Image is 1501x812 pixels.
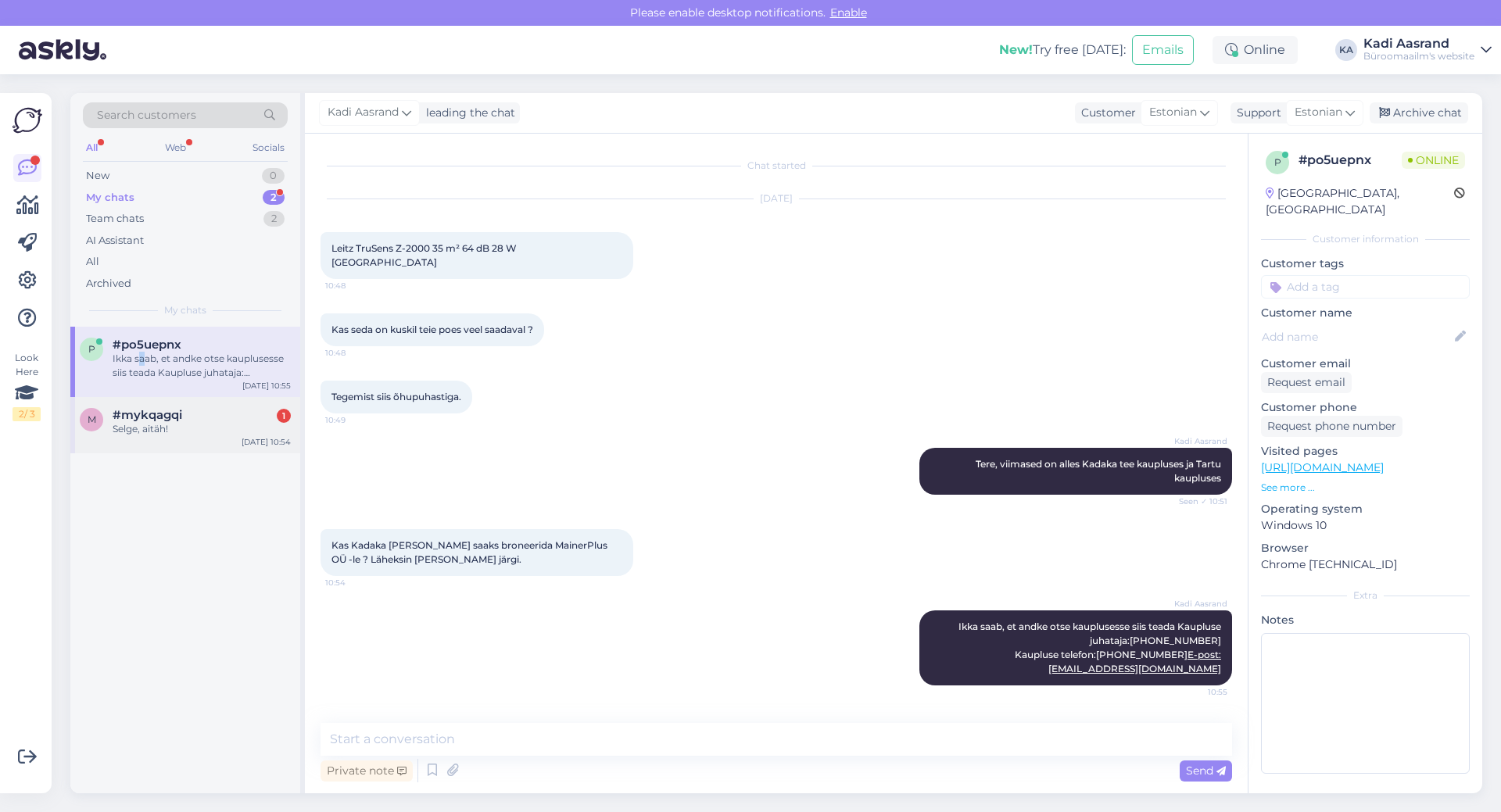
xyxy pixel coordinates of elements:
[1274,156,1281,168] span: p
[1261,460,1384,474] a: [URL][DOMAIN_NAME]
[1261,372,1352,393] div: Request email
[1261,588,1470,603] div: Extra
[262,168,285,184] div: 0
[1261,232,1470,246] div: Customer information
[1363,38,1492,63] a: Kadi AasrandBüroomaailm's website
[331,324,533,335] span: Kas seda on kuskil teie poes veel saadaval ?
[331,242,519,268] span: Leitz TruSens Z-2000 35 m² 64 dB 28 W [GEOGRAPHIC_DATA]
[113,408,182,422] span: #mykqagqi
[1295,104,1342,121] span: Estonian
[1299,151,1402,170] div: # po5uepnx
[321,159,1232,173] div: Chat started
[162,138,189,158] div: Web
[420,105,515,121] div: leading the chat
[1261,356,1470,372] p: Customer email
[328,104,399,121] span: Kadi Aasrand
[1363,38,1474,50] div: Kadi Aasrand
[826,5,872,20] span: Enable
[325,347,384,359] span: 10:48
[13,407,41,421] div: 2 / 3
[321,760,413,782] div: Private note
[88,413,96,425] span: m
[242,436,291,448] div: [DATE] 10:54
[321,191,1232,206] div: [DATE]
[88,343,95,355] span: p
[13,106,42,135] img: Askly Logo
[325,577,384,588] span: 10:54
[1262,328,1452,345] input: Add name
[958,621,1223,674] span: Ikka saab, et andke otse kauplusesse siis teada Kaupluse juhataja:[PHONE_NUMBER] Kaupluse telefon...
[331,391,461,402] span: Tegemist siis õhupuhastiga.
[86,211,144,227] div: Team chats
[1261,481,1470,495] p: See more ...
[263,190,285,206] div: 2
[1261,399,1470,416] p: Customer phone
[1261,256,1470,272] p: Customer tags
[331,539,610,565] span: Kas Kadaka [PERSON_NAME] saaks broneerida MainerPlus OÜ -le ? Läheksin [PERSON_NAME] järgi.
[1213,36,1298,64] div: Online
[86,276,131,292] div: Archived
[86,190,134,206] div: My chats
[1261,517,1470,534] p: Windows 10
[1132,35,1194,65] button: Emails
[113,422,291,436] div: Selge, aitäh!
[86,233,144,249] div: AI Assistant
[249,138,288,158] div: Socials
[97,107,196,123] span: Search customers
[1370,102,1468,123] div: Archive chat
[976,458,1223,484] span: Tere, viimased on alles Kadaka tee kaupluses ja Tartu kaupluses
[1266,185,1454,218] div: [GEOGRAPHIC_DATA], [GEOGRAPHIC_DATA]
[1261,540,1470,556] p: Browser
[1261,275,1470,299] input: Add a tag
[1075,105,1136,121] div: Customer
[325,414,384,426] span: 10:49
[1261,416,1402,437] div: Request phone number
[1402,152,1465,169] span: Online
[1261,556,1470,573] p: Chrome [TECHNICAL_ID]
[83,138,101,158] div: All
[1261,501,1470,517] p: Operating system
[1335,39,1357,61] div: KA
[86,254,99,270] div: All
[325,280,384,292] span: 10:48
[86,168,109,184] div: New
[1231,105,1281,121] div: Support
[1261,443,1470,460] p: Visited pages
[164,303,206,317] span: My chats
[1169,686,1227,698] span: 10:55
[1169,598,1227,610] span: Kadi Aasrand
[242,380,291,392] div: [DATE] 10:55
[277,409,291,423] div: 1
[113,338,181,352] span: #po5uepnx
[13,351,41,421] div: Look Here
[1261,612,1470,628] p: Notes
[1169,495,1227,507] span: Seen ✓ 10:51
[1261,305,1470,321] p: Customer name
[1149,104,1197,121] span: Estonian
[263,211,285,227] div: 2
[1363,50,1474,63] div: Büroomaailm's website
[999,42,1033,57] b: New!
[1169,435,1227,447] span: Kadi Aasrand
[999,41,1126,59] div: Try free [DATE]:
[1186,764,1226,778] span: Send
[113,352,291,380] div: Ikka saab, et andke otse kauplusesse siis teada Kaupluse juhataja:[PHONE_NUMBER] Kaupluse telefon...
